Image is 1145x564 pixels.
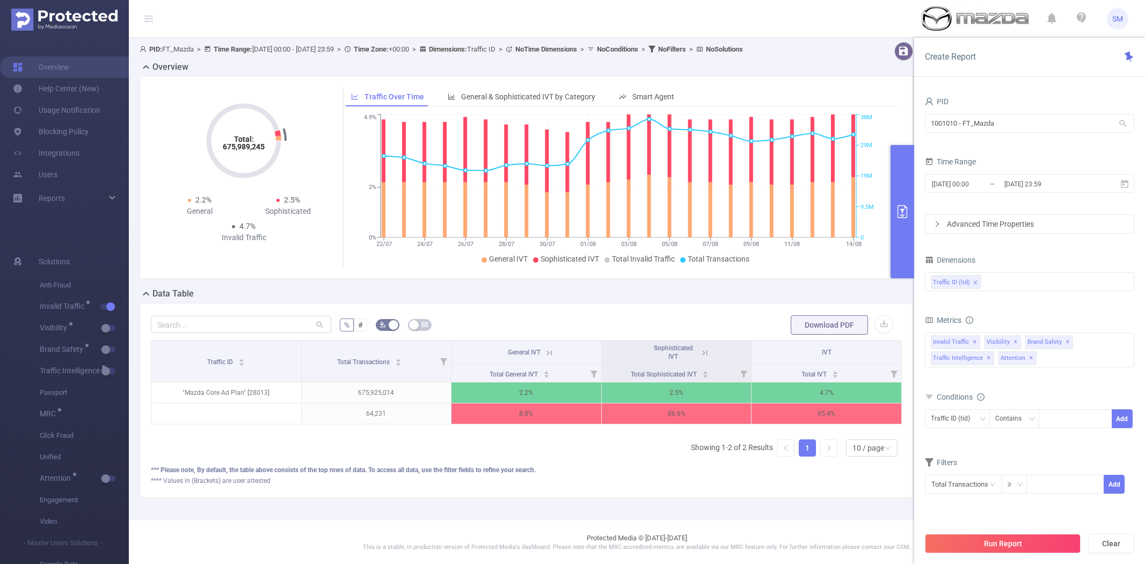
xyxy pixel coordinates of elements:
[931,410,978,428] div: Traffic ID (tid)
[860,204,874,211] tspan: 9.5M
[860,173,872,180] tspan: 19M
[151,382,301,403] p: "Mazda Core Ad Plan" [28013]
[39,194,65,203] span: Reports
[995,410,1029,428] div: Contains
[239,357,245,360] i: icon: caret-up
[925,458,957,467] span: Filters
[852,440,884,456] div: 10 / page
[436,341,451,382] i: Filter menu
[417,241,432,248] tspan: 24/07
[885,445,891,452] i: icon: down
[577,45,587,53] span: >
[421,321,428,328] i: icon: table
[632,92,674,101] span: Smart Agent
[223,142,265,151] tspan: 675,989,245
[966,316,973,324] i: icon: info-circle
[925,157,976,166] span: Time Range
[1029,352,1033,365] span: ✕
[351,93,359,100] i: icon: line-chart
[13,142,79,164] a: Integrations
[515,45,577,53] b: No Time Dimensions
[631,371,698,378] span: Total Sophisticated IVT
[832,370,838,376] div: Sort
[791,315,868,335] button: Download PDF
[822,349,832,356] span: IVT
[200,232,288,243] div: Invalid Traffic
[586,365,601,382] i: Filter menu
[1088,534,1134,553] button: Clear
[234,135,254,143] tspan: Total:
[973,280,978,286] i: icon: close
[13,99,100,121] a: Usage Notification
[380,321,386,328] i: icon: bg-colors
[783,445,789,451] i: icon: left
[457,241,473,248] tspan: 26/07
[13,121,89,142] a: Blocking Policy
[40,446,129,468] span: Unified
[149,45,162,53] b: PID:
[40,345,87,353] span: Brand Safety
[40,474,75,482] span: Attention
[832,370,838,373] i: icon: caret-up
[194,45,204,53] span: >
[499,241,514,248] tspan: 28/07
[980,416,986,423] i: icon: down
[40,489,129,511] span: Engagement
[621,241,637,248] tspan: 03/08
[451,403,601,424] p: 8.8%
[238,357,245,364] div: Sort
[925,215,1134,233] div: icon: rightAdvanced Time Properties
[344,321,349,329] span: %
[364,92,424,101] span: Traffic Over Time
[691,439,773,457] li: Showing 1-2 of 2 Results
[396,361,402,365] i: icon: caret-down
[597,45,638,53] b: No Conditions
[1003,177,1090,191] input: End date
[860,142,872,149] tspan: 29M
[784,241,800,248] tspan: 11/08
[688,255,749,263] span: Total Transactions
[638,45,648,53] span: >
[40,410,60,417] span: MRC
[1066,336,1070,349] span: ✕
[207,358,235,366] span: Traffic ID
[543,373,549,377] i: icon: caret-down
[195,196,212,204] span: 2.2%
[845,241,861,248] tspan: 14/08
[820,439,837,457] li: Next Page
[354,45,389,53] b: Time Zone:
[925,256,975,264] span: Dimensions
[702,370,709,376] div: Sort
[239,222,256,230] span: 4.7%
[395,357,402,364] div: Sort
[973,336,977,349] span: ✕
[140,46,149,53] i: icon: user
[977,393,984,401] i: icon: info-circle
[602,382,752,403] p: 2.5%
[1008,475,1019,493] div: ≥
[925,52,976,62] span: Create Report
[777,439,794,457] li: Previous Page
[931,351,994,365] span: Traffic Intelligence
[752,382,901,403] p: 4.7%
[40,324,71,331] span: Visibility
[13,56,69,78] a: Overview
[662,241,677,248] tspan: 05/08
[860,234,864,241] tspan: 0
[706,45,743,53] b: No Solutions
[364,114,376,121] tspan: 4.9%
[934,221,940,227] i: icon: right
[40,367,104,374] span: Traffic Intelligence
[658,45,686,53] b: No Filters
[396,357,402,360] i: icon: caret-up
[40,425,129,446] span: Click Fraud
[654,344,693,360] span: Sophisticated IVT
[239,361,245,365] i: icon: caret-down
[369,184,376,191] tspan: 2%
[937,393,984,401] span: Conditions
[155,206,244,217] div: General
[429,45,467,53] b: Dimensions :
[931,275,981,289] li: Traffic ID (tid)
[152,287,194,300] h2: Data Table
[703,241,718,248] tspan: 07/08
